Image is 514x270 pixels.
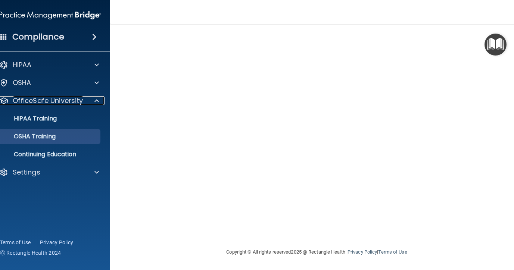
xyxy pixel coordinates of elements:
button: Open Resource Center [485,34,507,56]
a: Terms of Use [378,249,407,255]
a: Privacy Policy [40,239,74,246]
a: Privacy Policy [348,249,377,255]
p: OfficeSafe University [13,96,83,105]
p: HIPAA [13,60,32,69]
p: Settings [13,168,40,177]
p: OSHA [13,78,31,87]
h4: Compliance [12,32,64,42]
iframe: covid-19 [130,8,504,237]
div: Copyright © All rights reserved 2025 @ Rectangle Health | | [181,240,453,264]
